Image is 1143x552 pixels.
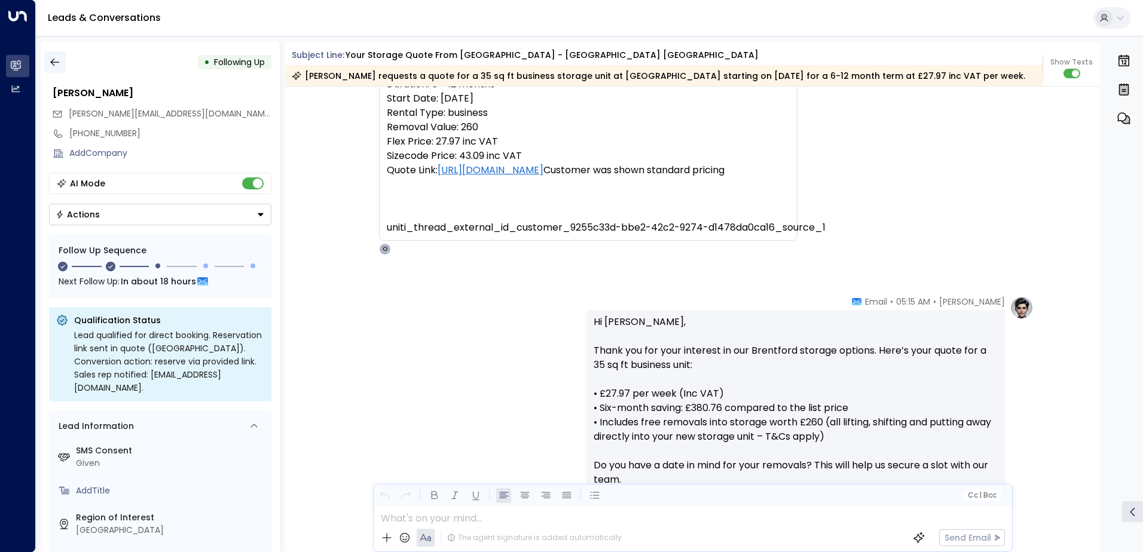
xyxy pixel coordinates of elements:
span: • [933,296,936,308]
button: Redo [398,488,413,503]
span: | [979,491,982,499]
div: The agent signature is added automatically [447,532,622,543]
span: Cc Bcc [967,491,996,499]
label: SMS Consent [76,444,267,457]
img: profile-logo.png [1010,296,1034,320]
div: Button group with a nested menu [49,204,271,225]
p: Qualification Status [74,314,264,326]
span: • [890,296,893,308]
button: Cc|Bcc [962,490,1001,501]
div: Next Follow Up: [59,275,262,288]
div: Actions [56,209,100,220]
div: O [379,243,391,255]
div: AI Mode [70,177,105,189]
div: Given [76,457,267,470]
span: kemal.sencan@unisoftds.co.uk [69,108,271,120]
span: [PERSON_NAME][EMAIL_ADDRESS][DOMAIN_NAME] [69,108,273,119]
button: Undo [377,488,392,503]
span: Subject Line: [292,49,344,61]
span: Following Up [214,56,265,68]
span: [PERSON_NAME] [939,296,1005,308]
label: Region of Interest [76,511,267,524]
div: AddTitle [76,484,267,497]
span: In about 18 hours [121,275,196,288]
a: Leads & Conversations [48,11,161,24]
div: AddCompany [69,147,271,160]
div: [PHONE_NUMBER] [69,127,271,140]
div: • [204,51,210,73]
span: 05:15 AM [896,296,930,308]
div: [PERSON_NAME] requests a quote for a 35 sq ft business storage unit at [GEOGRAPHIC_DATA] starting... [292,70,1025,82]
a: [URL][DOMAIN_NAME] [438,163,543,177]
span: Email [865,296,887,308]
div: Lead Information [54,420,134,433]
div: [PERSON_NAME] [53,86,271,100]
span: Show Texts [1050,57,1093,68]
div: [GEOGRAPHIC_DATA] [76,524,267,536]
div: Your storage quote from [GEOGRAPHIC_DATA] - [GEOGRAPHIC_DATA] [GEOGRAPHIC_DATA] [346,49,759,62]
div: Lead qualified for direct booking. Reservation link sent in quote ([GEOGRAPHIC_DATA]). Conversion... [74,329,264,394]
div: Follow Up Sequence [59,244,262,257]
button: Actions [49,204,271,225]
